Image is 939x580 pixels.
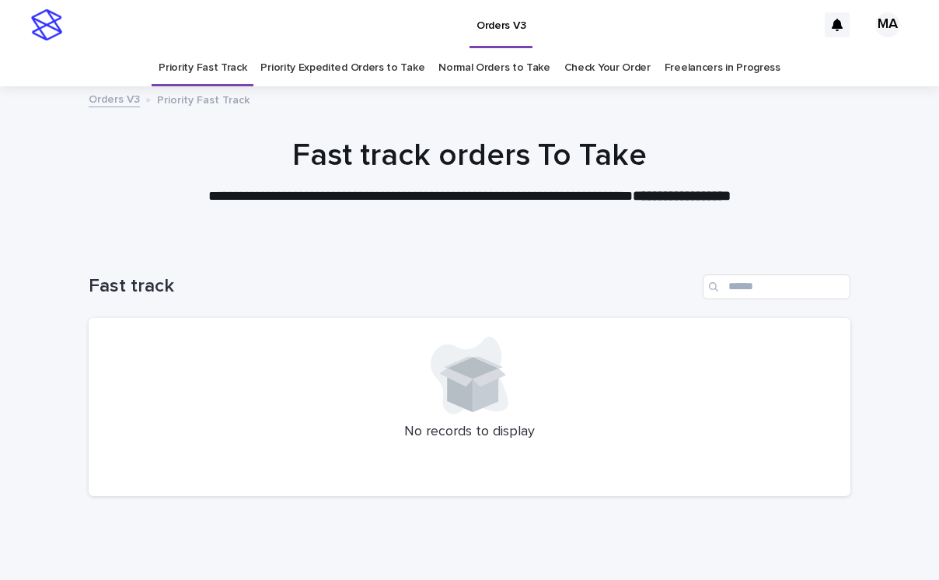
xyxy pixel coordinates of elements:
[703,274,850,299] input: Search
[438,50,550,86] a: Normal Orders to Take
[159,50,246,86] a: Priority Fast Track
[31,9,62,40] img: stacker-logo-s-only.png
[665,50,780,86] a: Freelancers in Progress
[875,12,900,37] div: MA
[260,50,424,86] a: Priority Expedited Orders to Take
[89,89,140,107] a: Orders V3
[107,424,832,441] p: No records to display
[157,90,250,107] p: Priority Fast Track
[89,137,850,174] h1: Fast track orders To Take
[89,275,696,298] h1: Fast track
[564,50,651,86] a: Check Your Order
